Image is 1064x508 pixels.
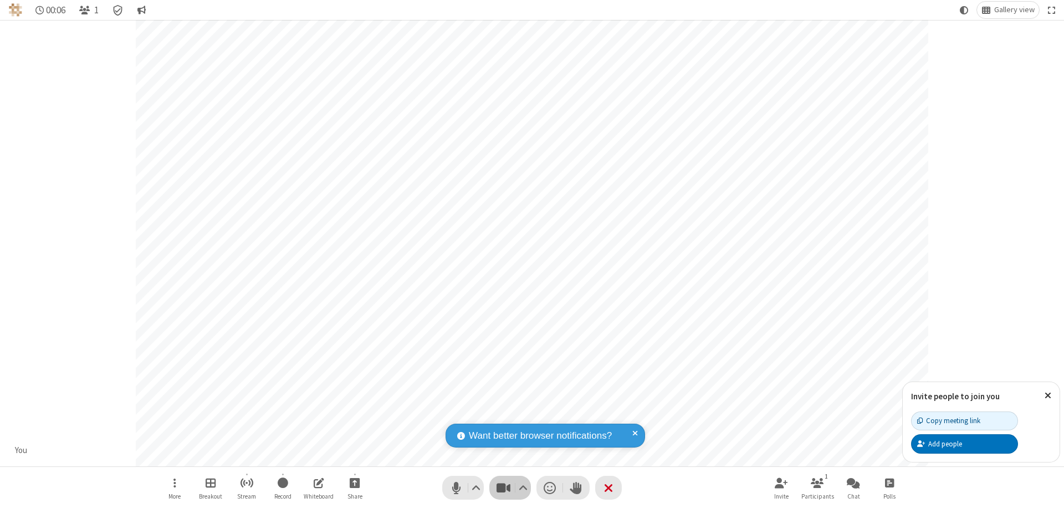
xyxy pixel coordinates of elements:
[911,412,1018,430] button: Copy meeting link
[765,472,798,504] button: Invite participants (⌘+Shift+I)
[911,434,1018,453] button: Add people
[11,444,32,457] div: You
[94,5,99,16] span: 1
[469,476,484,500] button: Audio settings
[199,493,222,500] span: Breakout
[917,415,980,426] div: Copy meeting link
[132,2,150,18] button: Conversation
[516,476,531,500] button: Video setting
[1043,2,1060,18] button: Fullscreen
[873,472,906,504] button: Open poll
[883,493,896,500] span: Polls
[74,2,103,18] button: Open participant list
[347,493,362,500] span: Share
[442,476,484,500] button: Mute (⌘+Shift+A)
[847,493,860,500] span: Chat
[230,472,263,504] button: Start streaming
[31,2,70,18] div: Timer
[108,2,129,18] div: Meeting details Encryption enabled
[194,472,227,504] button: Manage Breakout Rooms
[774,493,789,500] span: Invite
[274,493,291,500] span: Record
[9,3,22,17] img: QA Selenium DO NOT DELETE OR CHANGE
[994,6,1035,14] span: Gallery view
[955,2,973,18] button: Using system theme
[168,493,181,500] span: More
[304,493,334,500] span: Whiteboard
[977,2,1039,18] button: Change layout
[911,391,1000,402] label: Invite people to join you
[801,493,834,500] span: Participants
[595,476,622,500] button: End or leave meeting
[837,472,870,504] button: Open chat
[489,476,531,500] button: Stop video (⌘+Shift+V)
[266,472,299,504] button: Start recording
[563,476,590,500] button: Raise hand
[158,472,191,504] button: Open menu
[822,471,831,481] div: 1
[237,493,256,500] span: Stream
[46,5,65,16] span: 00:06
[536,476,563,500] button: Send a reaction
[338,472,371,504] button: Start sharing
[801,472,834,504] button: Open participant list
[1036,382,1060,409] button: Close popover
[469,429,612,443] span: Want better browser notifications?
[302,472,335,504] button: Open shared whiteboard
